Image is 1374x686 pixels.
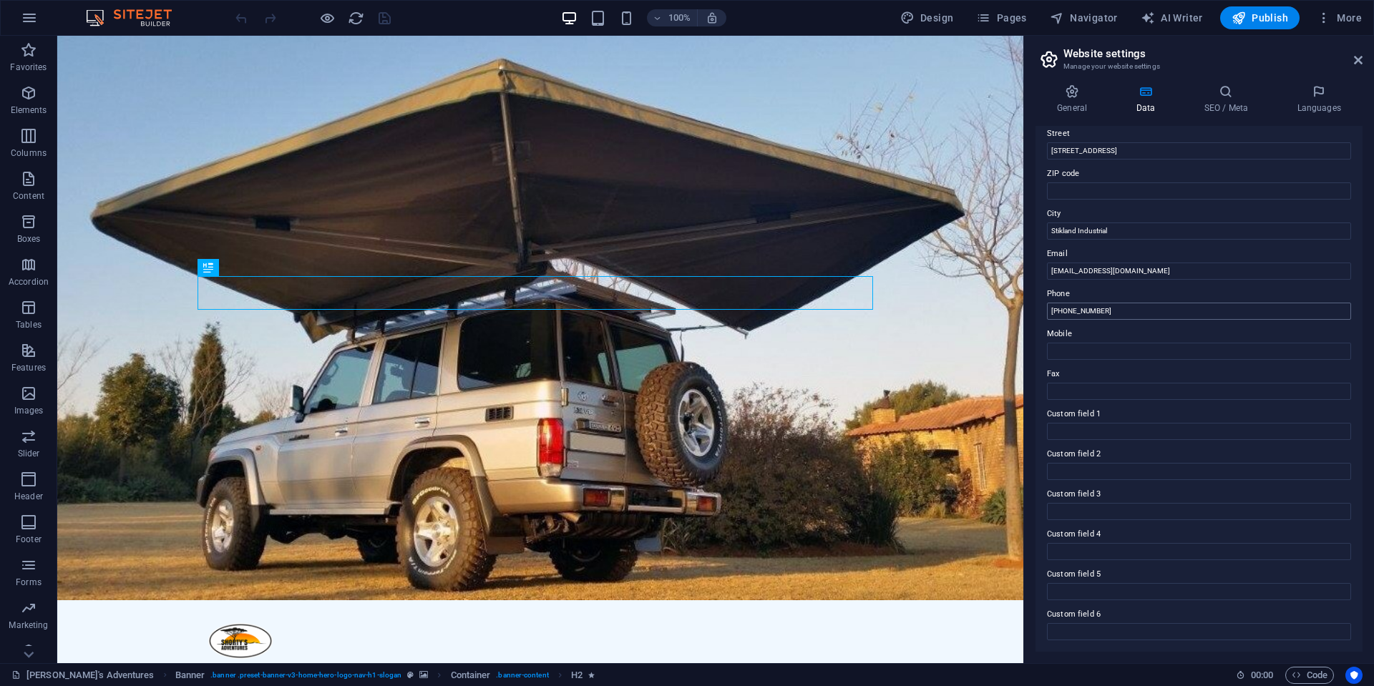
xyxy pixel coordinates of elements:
[175,667,595,684] nav: breadcrumb
[1047,245,1351,263] label: Email
[1047,325,1351,343] label: Mobile
[1047,366,1351,383] label: Fax
[895,6,960,29] div: Design (Ctrl+Alt+Y)
[1114,84,1182,114] h4: Data
[1047,446,1351,463] label: Custom field 2
[1261,670,1263,680] span: :
[1047,566,1351,583] label: Custom field 5
[1050,11,1118,25] span: Navigator
[451,667,491,684] span: Click to select. Double-click to edit
[706,11,718,24] i: On resize automatically adjust zoom level to fit chosen device.
[318,9,336,26] button: Click here to leave preview mode and continue editing
[1047,486,1351,503] label: Custom field 3
[1236,667,1274,684] h6: Session time
[1292,667,1327,684] span: Code
[18,448,40,459] p: Slider
[1047,606,1351,623] label: Custom field 6
[210,667,401,684] span: . banner .preset-banner-v3-home-hero-logo-nav-h1-slogan
[82,9,190,26] img: Editor Logo
[588,671,595,679] i: Element contains an animation
[647,9,698,26] button: 100%
[1182,84,1275,114] h4: SEO / Meta
[11,362,46,373] p: Features
[1275,84,1363,114] h4: Languages
[16,319,42,330] p: Tables
[1036,84,1114,114] h4: General
[1285,667,1334,684] button: Code
[1232,11,1288,25] span: Publish
[1063,60,1334,73] h3: Manage your website settings
[16,577,42,588] p: Forms
[571,667,583,684] span: Click to select. Double-click to edit
[9,619,48,631] p: Marketing
[1251,667,1273,684] span: 00 00
[1047,406,1351,423] label: Custom field 1
[407,671,414,679] i: This element is a customizable preset
[1063,47,1363,60] h2: Website settings
[668,9,691,26] h6: 100%
[16,534,42,545] p: Footer
[1345,667,1363,684] button: Usercentrics
[13,190,44,202] p: Content
[1047,526,1351,543] label: Custom field 4
[1135,6,1209,29] button: AI Writer
[14,405,44,416] p: Images
[1047,125,1351,142] label: Street
[11,104,47,116] p: Elements
[347,9,364,26] button: reload
[1311,6,1368,29] button: More
[970,6,1032,29] button: Pages
[900,11,954,25] span: Design
[17,233,41,245] p: Boxes
[9,276,49,288] p: Accordion
[1141,11,1203,25] span: AI Writer
[11,667,155,684] a: Click to cancel selection. Double-click to open Pages
[175,667,205,684] span: Click to select. Double-click to edit
[895,6,960,29] button: Design
[10,62,47,73] p: Favorites
[496,667,548,684] span: . banner-content
[14,491,43,502] p: Header
[1220,6,1300,29] button: Publish
[11,147,47,159] p: Columns
[348,10,364,26] i: Reload page
[419,671,428,679] i: This element contains a background
[1047,285,1351,303] label: Phone
[1047,165,1351,182] label: ZIP code
[976,11,1026,25] span: Pages
[1047,205,1351,222] label: City
[1044,6,1124,29] button: Navigator
[1317,11,1362,25] span: More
